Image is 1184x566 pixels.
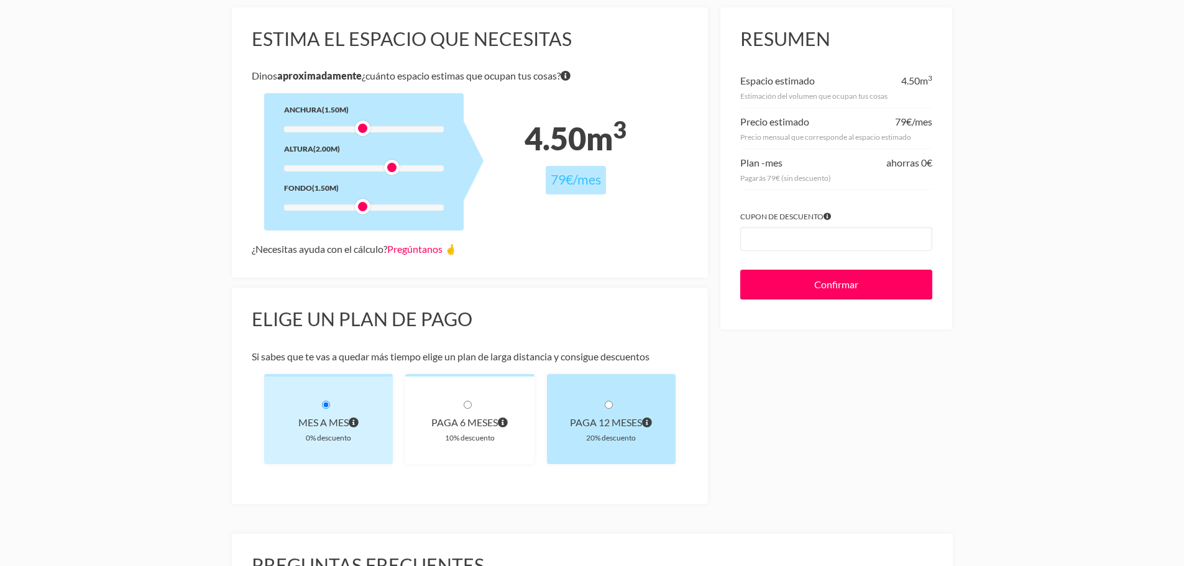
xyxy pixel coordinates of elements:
[740,72,815,89] div: Espacio estimado
[284,414,374,431] div: Mes a mes
[312,183,339,193] span: (1.50m)
[740,130,932,144] div: Precio mensual que corresponde al espacio estimado
[740,210,932,223] label: Cupon de descuento
[740,27,932,51] h3: Resumen
[912,116,932,127] span: /mes
[252,67,689,84] p: Dinos ¿cuánto espacio estimas que ocupan tus cosas?
[284,103,444,116] div: Anchura
[284,181,444,194] div: Fondo
[322,105,349,114] span: (1.50m)
[920,75,932,86] span: m
[284,431,374,444] div: 0% descuento
[525,119,586,157] span: 4.50
[642,414,652,431] span: Pagas cada 12 meses por el volumen que ocupan tus cosas. El precio incluye el descuento de 20% y ...
[824,210,831,223] span: Si tienes algún cupón introdúcelo para aplicar el descuento
[740,89,932,103] div: Estimación del volumen que ocupan tus cosas
[765,157,782,168] span: mes
[277,70,362,81] b: aproximadamente
[960,407,1184,566] iframe: Chat Widget
[586,119,626,157] span: m
[252,348,689,365] p: Si sabes que te vas a quedar más tiempo elige un plan de larga distancia y consigue descuentos
[567,431,656,444] div: 20% descuento
[252,308,689,331] h3: Elige un plan de pago
[498,414,508,431] span: Pagas cada 6 meses por el volumen que ocupan tus cosas. El precio incluye el descuento de 10% y e...
[313,144,340,153] span: (2.00m)
[613,116,626,144] sup: 3
[901,75,920,86] span: 4.50
[886,154,932,171] div: ahorras 0€
[740,154,782,171] div: Plan -
[252,27,689,51] h3: Estima el espacio que necesitas
[561,67,571,84] span: Si tienes dudas sobre volumen exacto de tus cosas no te preocupes porque nuestro equipo te dirá e...
[387,243,457,255] a: Pregúntanos 🤞
[740,171,932,185] div: Pagarás 79€ (sin descuento)
[284,142,444,155] div: Altura
[960,407,1184,566] div: Widget de chat
[252,240,689,258] div: ¿Necesitas ayuda con el cálculo?
[740,270,932,299] input: Confirmar
[740,113,809,130] div: Precio estimado
[573,171,601,188] span: /mes
[425,431,515,444] div: 10% descuento
[349,414,359,431] span: Pagas al principio de cada mes por el volumen que ocupan tus cosas. A diferencia de otros planes ...
[425,414,515,431] div: paga 6 meses
[567,414,656,431] div: paga 12 meses
[928,73,932,83] sup: 3
[895,116,912,127] span: 79€
[551,171,573,188] span: 79€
